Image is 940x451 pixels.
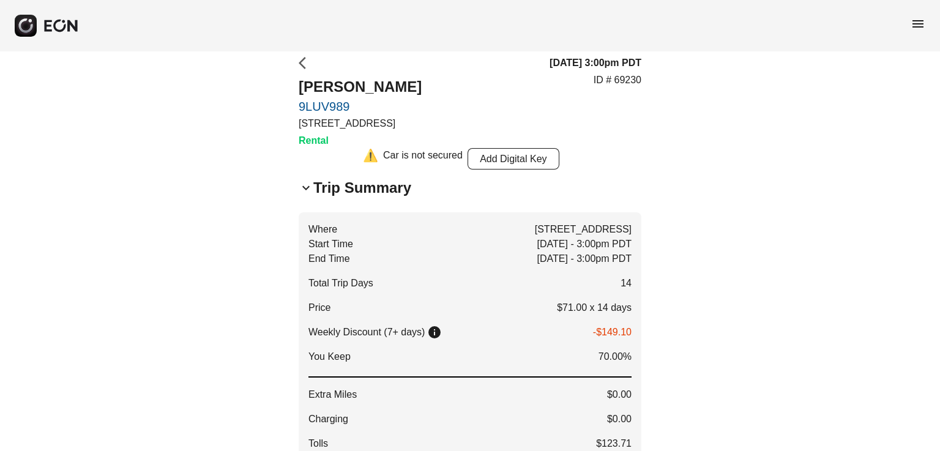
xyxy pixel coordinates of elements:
[594,73,641,88] p: ID # 69230
[607,387,632,402] span: $0.00
[299,77,422,97] h2: [PERSON_NAME]
[537,237,632,252] span: [DATE] - 3:00pm PDT
[593,325,632,340] p: -$149.10
[308,325,425,340] p: Weekly Discount (7+ days)
[383,148,463,170] div: Car is not secured
[363,148,378,170] div: ⚠️
[299,116,422,131] p: [STREET_ADDRESS]
[535,222,632,237] span: [STREET_ADDRESS]
[308,276,373,291] span: Total Trip Days
[313,178,411,198] h2: Trip Summary
[537,252,632,266] span: [DATE] - 3:00pm PDT
[911,17,925,31] span: menu
[427,325,442,340] span: info
[596,436,632,451] span: $123.71
[308,436,328,451] span: Tolls
[468,148,559,170] button: Add Digital Key
[299,56,313,70] span: arrow_back_ios
[308,222,337,237] span: Where
[599,349,632,364] span: 70.00%
[621,276,632,291] span: 14
[308,412,348,427] span: Charging
[299,181,313,195] span: keyboard_arrow_down
[299,133,422,148] h3: Rental
[308,349,351,364] span: You Keep
[308,300,330,315] p: Price
[607,412,632,427] span: $0.00
[299,99,422,114] a: 9LUV989
[550,56,641,70] h3: [DATE] 3:00pm PDT
[557,300,632,315] p: $71.00 x 14 days
[308,237,353,252] span: Start Time
[308,252,350,266] span: End Time
[308,387,357,402] span: Extra Miles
